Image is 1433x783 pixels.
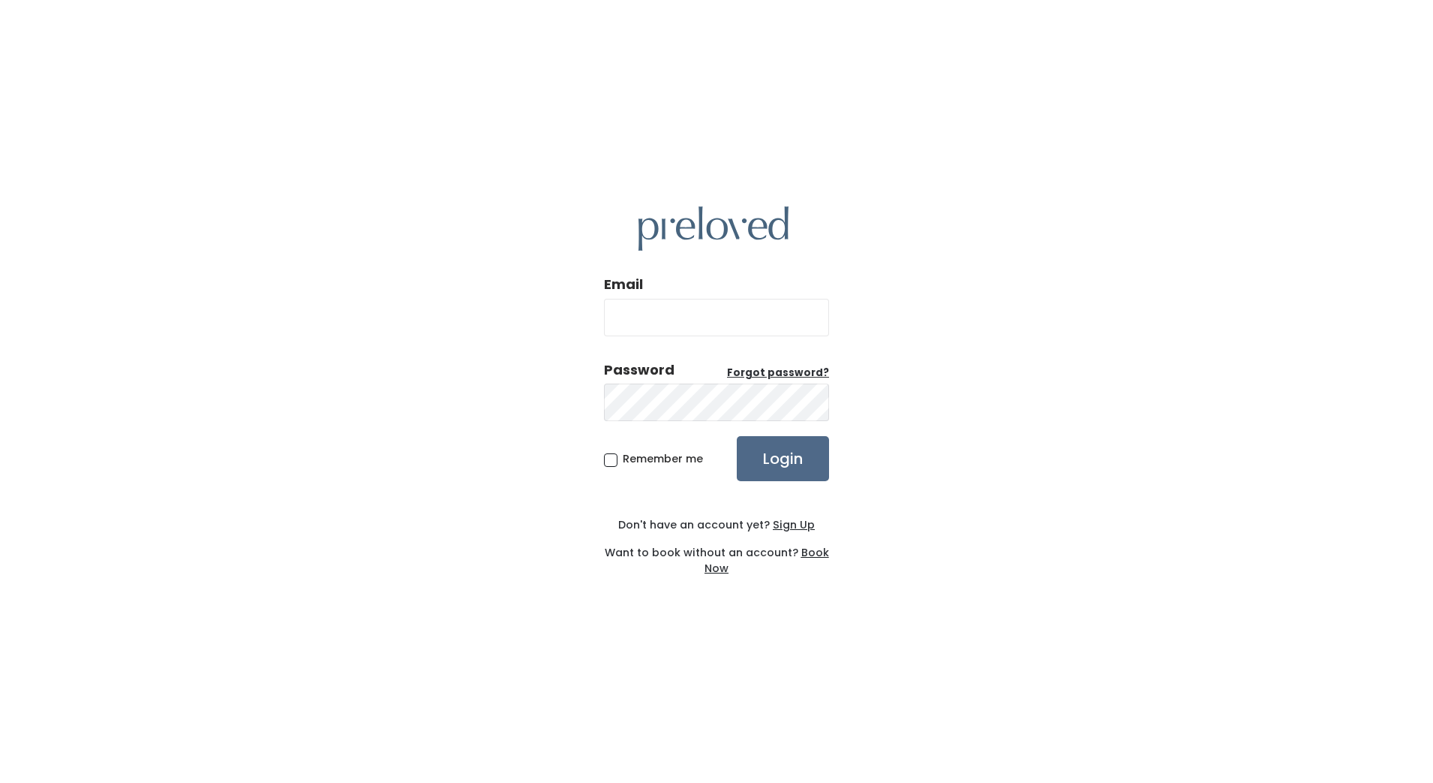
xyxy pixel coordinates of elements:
div: Want to book without an account? [604,533,829,577]
a: Sign Up [770,517,815,532]
div: Don't have an account yet? [604,517,829,533]
a: Forgot password? [727,366,829,381]
span: Remember me [623,451,703,466]
u: Sign Up [773,517,815,532]
input: Login [737,436,829,481]
div: Password [604,360,674,380]
a: Book Now [704,545,829,576]
label: Email [604,275,643,294]
img: preloved logo [638,206,789,251]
